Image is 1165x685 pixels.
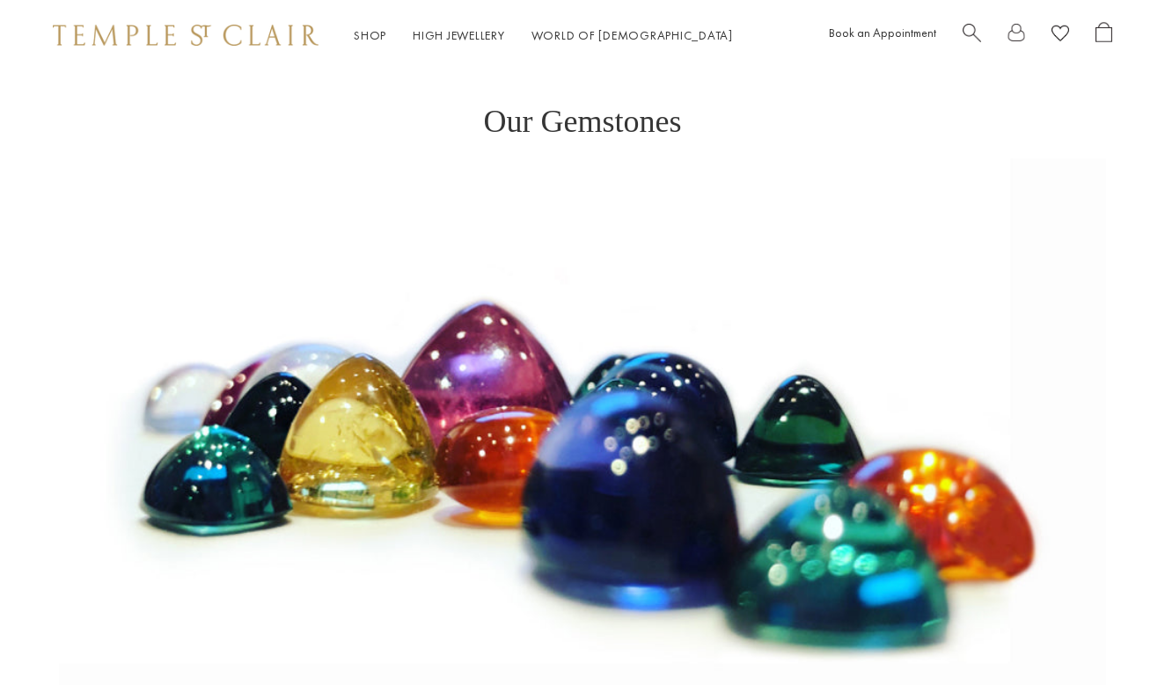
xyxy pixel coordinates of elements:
a: Open Shopping Bag [1095,22,1112,49]
nav: Main navigation [354,25,733,47]
a: High JewelleryHigh Jewellery [413,27,505,43]
a: World of [DEMOGRAPHIC_DATA]World of [DEMOGRAPHIC_DATA] [531,27,733,43]
a: ShopShop [354,27,386,43]
iframe: Gorgias live chat messenger [1077,602,1147,667]
a: Book an Appointment [829,25,936,40]
img: Temple St. Clair [53,25,319,46]
a: Search [963,22,981,49]
h1: Our Gemstones [484,70,682,137]
a: View Wishlist [1051,22,1069,49]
